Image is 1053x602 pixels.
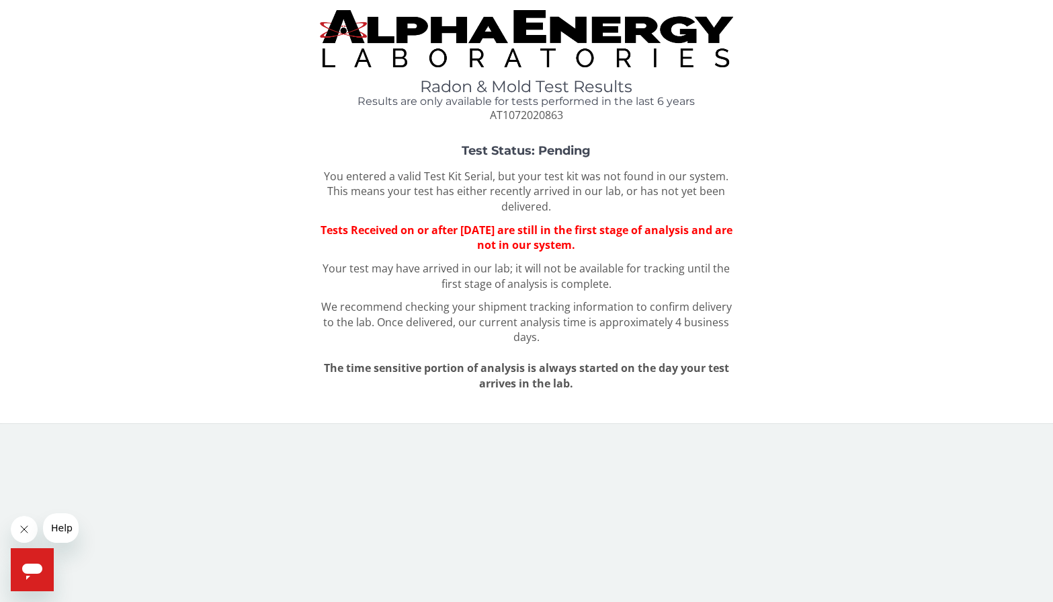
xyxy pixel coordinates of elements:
[321,299,732,330] span: We recommend checking your shipment tracking information to confirm delivery to the lab.
[320,96,733,108] h4: Results are only available for tests performed in the last 6 years
[320,78,733,96] h1: Radon & Mold Test Results
[490,108,563,122] span: AT1072020863
[11,548,54,591] iframe: Button to launch messaging window
[320,261,733,292] p: Your test may have arrived in our lab; it will not be available for tracking until the first stag...
[321,223,732,253] span: Tests Received on or after [DATE] are still in the first stage of analysis and are not in our sys...
[43,513,79,543] iframe: Message from company
[377,315,729,345] span: Once delivered, our current analysis time is approximately 4 business days.
[320,169,733,215] p: You entered a valid Test Kit Serial, but your test kit was not found in our system. This means yo...
[462,143,591,158] strong: Test Status: Pending
[11,516,38,543] iframe: Close message
[324,361,729,391] span: The time sensitive portion of analysis is always started on the day your test arrives in the lab.
[320,10,733,67] img: TightCrop.jpg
